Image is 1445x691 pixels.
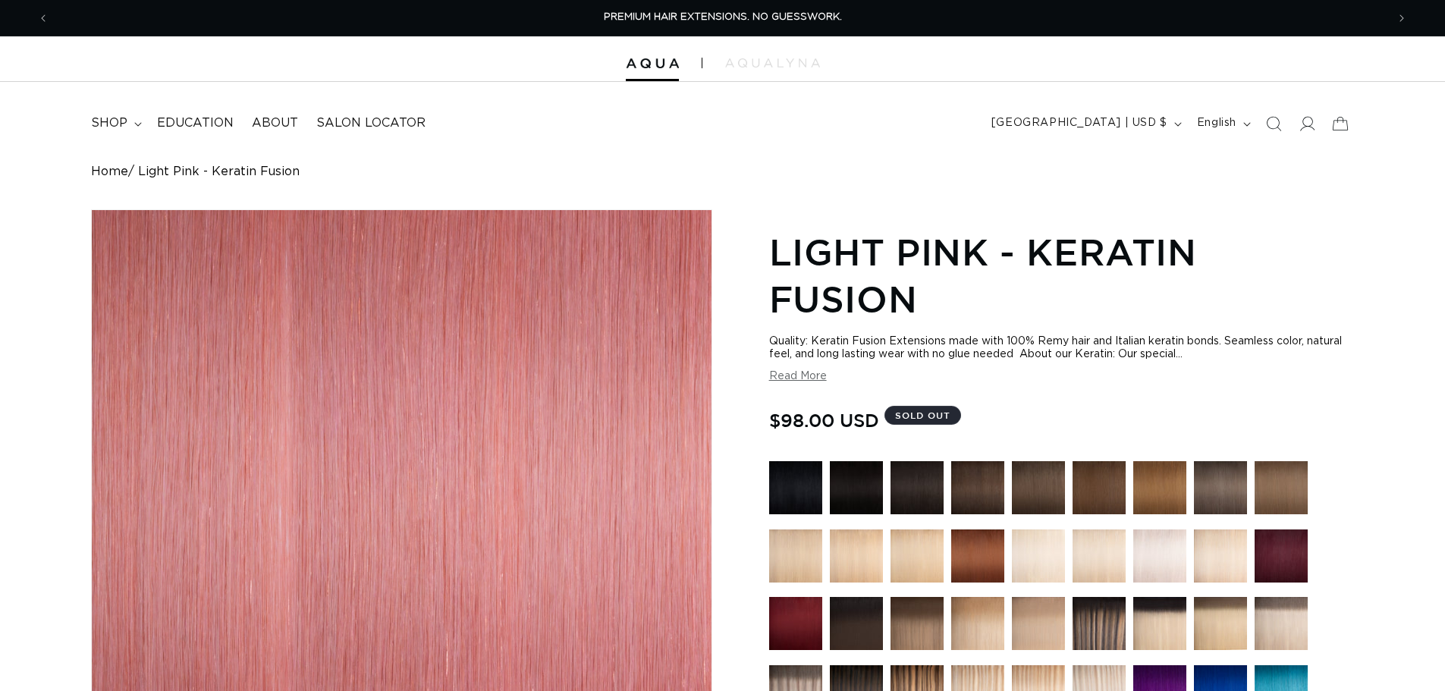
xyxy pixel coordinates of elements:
[1012,529,1065,583] img: 60A Most Platinum Ash - Keratin Fusion
[1012,461,1065,514] img: 4AB Medium Ash Brown - Keratin Fusion
[1012,597,1065,658] a: 18/22 Balayage - Keratin Fusion
[316,115,426,131] span: Salon Locator
[243,106,307,140] a: About
[1133,461,1186,514] img: 6 Light Brown - Keratin Fusion
[891,529,944,590] a: 24 Light Golden Blonde - Keratin Fusion
[769,529,822,583] img: 16 Blonde - Keratin Fusion
[1073,461,1126,522] a: 4 Medium Brown - Keratin Fusion
[769,406,879,435] span: $98.00 USD
[982,109,1188,138] button: [GEOGRAPHIC_DATA] | USD $
[951,529,1004,583] img: 33 Copper Red - Keratin Fusion
[1188,109,1257,138] button: English
[951,461,1004,522] a: 2 Dark Brown - Keratin Fusion
[951,597,1004,650] img: 8/24 Balayage - Keratin Fusion
[91,165,1354,179] nav: breadcrumbs
[830,529,883,583] img: 22 Light Blonde - Keratin Fusion
[769,461,822,514] img: 1 Black - Keratin Fusion
[769,228,1354,323] h1: Light Pink - Keratin Fusion
[891,597,944,650] img: 4/12 Balayage - Keratin Fusion
[725,58,820,68] img: aqualyna.com
[1194,529,1247,583] img: 613 Platinum - Keratin Fusion
[1385,4,1418,33] button: Next announcement
[307,106,435,140] a: Salon Locator
[1194,461,1247,522] a: 8AB Ash Brown - Keratin Fusion
[1257,107,1290,140] summary: Search
[1255,529,1308,583] img: J99 Dark Burgundy - Keratin Fusion
[157,115,234,131] span: Education
[769,370,827,383] button: Read More
[1012,529,1065,590] a: 60A Most Platinum Ash - Keratin Fusion
[891,461,944,514] img: 1B Soft Black - Keratin Fusion
[830,461,883,522] a: 1N Natural Black - Keratin Fusion
[27,4,60,33] button: Previous announcement
[1133,529,1186,590] a: 62 Icy Blonde - Keratin Fusion
[951,529,1004,590] a: 33 Copper Red - Keratin Fusion
[769,597,822,658] a: 66/46 Mahogany Red Intense Red - Keratin Fusion
[830,461,883,514] img: 1N Natural Black - Keratin Fusion
[1194,597,1247,658] a: 4/22 Rooted - Keratin Fusion
[769,597,822,650] img: 66/46 Mahogany Red Intense Red - Keratin Fusion
[82,106,148,140] summary: shop
[1073,461,1126,514] img: 4 Medium Brown - Keratin Fusion
[1194,597,1247,650] img: 4/22 Rooted - Keratin Fusion
[884,406,961,425] span: Sold out
[1012,597,1065,650] img: 18/22 Balayage - Keratin Fusion
[148,106,243,140] a: Education
[1255,461,1308,522] a: 8 Golden Brown - Keratin Fusion
[1133,597,1186,650] img: 1B/60 Rooted - Keratin Fusion
[830,529,883,590] a: 22 Light Blonde - Keratin Fusion
[1194,529,1247,590] a: 613 Platinum - Keratin Fusion
[830,597,883,658] a: 1B/4 Balayage - Keratin Fusion
[891,461,944,522] a: 1B Soft Black - Keratin Fusion
[604,12,842,22] span: PREMIUM HAIR EXTENSIONS. NO GUESSWORK.
[951,461,1004,514] img: 2 Dark Brown - Keratin Fusion
[769,335,1354,361] div: Quality: Keratin Fusion Extensions made with 100% Remy hair and Italian keratin bonds. Seamless c...
[1197,115,1236,131] span: English
[1255,461,1308,514] img: 8 Golden Brown - Keratin Fusion
[1255,597,1308,650] img: 8AB/60A Rooted - Keratin Fusion
[91,115,127,131] span: shop
[891,597,944,658] a: 4/12 Balayage - Keratin Fusion
[1073,597,1126,658] a: Pacific Balayage - Keratin Fusion
[1255,597,1308,658] a: 8AB/60A Rooted - Keratin Fusion
[951,597,1004,658] a: 8/24 Balayage - Keratin Fusion
[1133,529,1186,583] img: 62 Icy Blonde - Keratin Fusion
[252,115,298,131] span: About
[91,165,128,179] a: Home
[1073,529,1126,590] a: 60 Most Platinum - Keratin Fusion
[1073,597,1126,650] img: Pacific Balayage - Keratin Fusion
[1133,461,1186,522] a: 6 Light Brown - Keratin Fusion
[1255,529,1308,590] a: J99 Dark Burgundy - Keratin Fusion
[991,115,1167,131] span: [GEOGRAPHIC_DATA] | USD $
[1194,461,1247,514] img: 8AB Ash Brown - Keratin Fusion
[626,58,679,69] img: Aqua Hair Extensions
[1133,597,1186,658] a: 1B/60 Rooted - Keratin Fusion
[138,165,300,179] span: Light Pink - Keratin Fusion
[769,529,822,590] a: 16 Blonde - Keratin Fusion
[830,597,883,650] img: 1B/4 Balayage - Keratin Fusion
[1073,529,1126,583] img: 60 Most Platinum - Keratin Fusion
[1012,461,1065,522] a: 4AB Medium Ash Brown - Keratin Fusion
[891,529,944,583] img: 24 Light Golden Blonde - Keratin Fusion
[769,461,822,522] a: 1 Black - Keratin Fusion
